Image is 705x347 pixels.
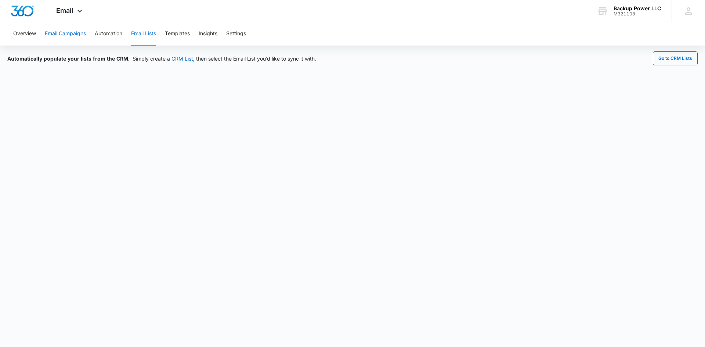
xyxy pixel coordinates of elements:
div: Simply create a , then select the Email List you’d like to sync it with. [7,55,316,62]
button: Overview [13,22,36,46]
button: Go to CRM Lists [653,51,698,65]
button: Automation [95,22,122,46]
div: account id [614,11,661,17]
button: Templates [165,22,190,46]
button: Email Campaigns [45,22,86,46]
button: Settings [226,22,246,46]
button: Insights [199,22,217,46]
a: CRM List [171,55,193,62]
span: Automatically populate your lists from the CRM. [7,55,130,62]
button: Email Lists [131,22,156,46]
span: Email [56,7,73,14]
div: account name [614,6,661,11]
